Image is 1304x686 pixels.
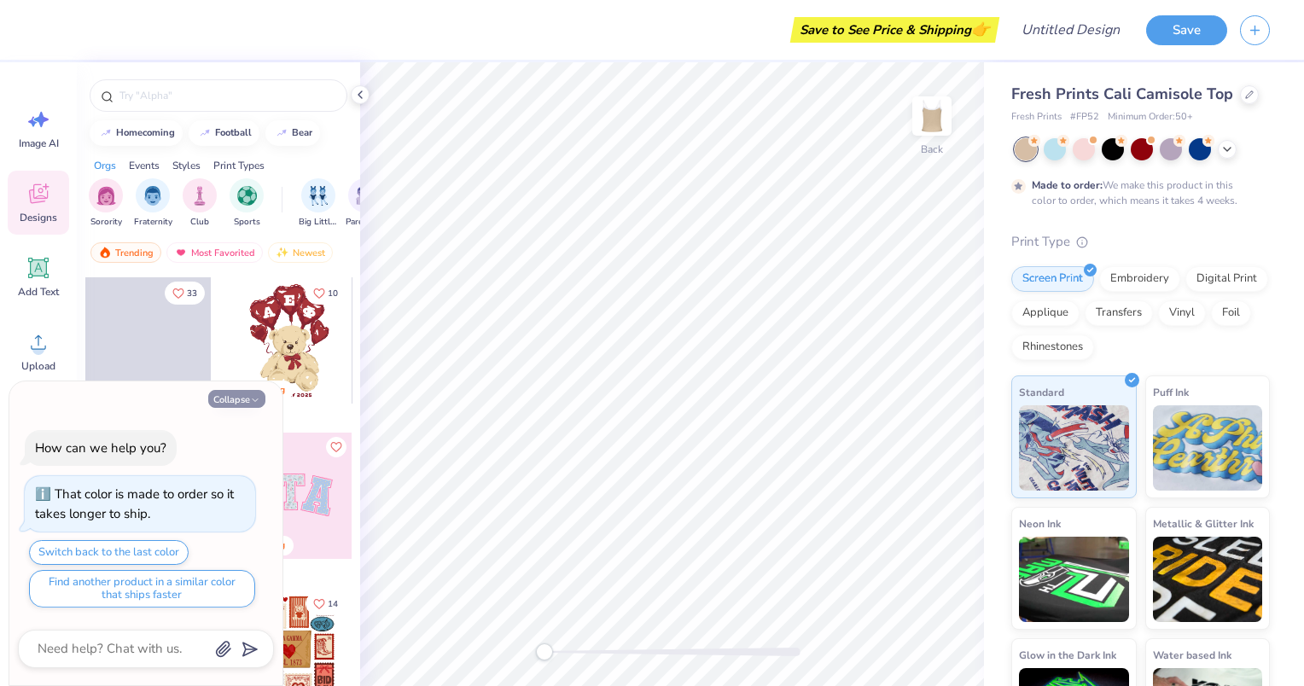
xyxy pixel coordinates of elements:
[1153,646,1231,664] span: Water based Ink
[1011,266,1094,292] div: Screen Print
[90,120,183,146] button: homecoming
[346,216,385,229] span: Parent's Weekend
[536,643,553,660] div: Accessibility label
[183,178,217,229] button: filter button
[118,87,336,104] input: Try "Alpha"
[1211,300,1251,326] div: Foil
[299,178,338,229] button: filter button
[234,216,260,229] span: Sports
[1011,84,1233,104] span: Fresh Prints Cali Camisole Top
[299,216,338,229] span: Big Little Reveal
[1099,266,1180,292] div: Embroidery
[1019,405,1129,491] img: Standard
[1032,177,1242,208] div: We make this product in this color to order, which means it takes 4 weeks.
[134,216,172,229] span: Fraternity
[98,247,112,259] img: trending.gif
[96,186,116,206] img: Sorority Image
[129,158,160,173] div: Events
[166,242,263,263] div: Most Favorited
[921,142,943,157] div: Back
[230,178,264,229] div: filter for Sports
[1070,110,1099,125] span: # FP52
[134,178,172,229] button: filter button
[1019,537,1129,622] img: Neon Ink
[346,178,385,229] button: filter button
[35,485,234,522] div: That color is made to order so it takes longer to ship.
[21,359,55,373] span: Upload
[29,570,255,608] button: Find another product in a similar color that ships faster
[29,540,189,565] button: Switch back to the last color
[1019,646,1116,664] span: Glow in the Dark Ink
[187,289,197,298] span: 33
[1185,266,1268,292] div: Digital Print
[134,178,172,229] div: filter for Fraternity
[971,19,990,39] span: 👉
[328,289,338,298] span: 10
[795,17,995,43] div: Save to See Price & Shipping
[1011,110,1062,125] span: Fresh Prints
[89,178,123,229] div: filter for Sorority
[1019,383,1064,401] span: Standard
[89,178,123,229] button: filter button
[1085,300,1153,326] div: Transfers
[328,600,338,608] span: 14
[215,128,252,137] div: football
[35,439,166,456] div: How can we help you?
[1153,514,1254,532] span: Metallic & Glitter Ink
[189,120,259,146] button: football
[18,285,59,299] span: Add Text
[275,128,288,138] img: trend_line.gif
[230,178,264,229] button: filter button
[299,178,338,229] div: filter for Big Little Reveal
[99,128,113,138] img: trend_line.gif
[1153,537,1263,622] img: Metallic & Glitter Ink
[90,216,122,229] span: Sorority
[143,186,162,206] img: Fraternity Image
[94,158,116,173] div: Orgs
[326,437,346,457] button: Like
[90,242,161,263] div: Trending
[172,158,201,173] div: Styles
[1153,383,1189,401] span: Puff Ink
[1019,514,1061,532] span: Neon Ink
[1008,13,1133,47] input: Untitled Design
[1153,405,1263,491] img: Puff Ink
[276,247,289,259] img: newest.gif
[306,282,346,305] button: Like
[1011,232,1270,252] div: Print Type
[190,186,209,206] img: Club Image
[213,158,265,173] div: Print Types
[174,247,188,259] img: most_fav.gif
[20,211,57,224] span: Designs
[356,186,375,206] img: Parent's Weekend Image
[116,128,175,137] div: homecoming
[1032,178,1103,192] strong: Made to order:
[190,216,209,229] span: Club
[198,128,212,138] img: trend_line.gif
[306,592,346,615] button: Like
[1108,110,1193,125] span: Minimum Order: 50 +
[237,186,257,206] img: Sports Image
[208,390,265,408] button: Collapse
[1158,300,1206,326] div: Vinyl
[292,128,312,137] div: bear
[268,242,333,263] div: Newest
[1011,334,1094,360] div: Rhinestones
[346,178,385,229] div: filter for Parent's Weekend
[309,186,328,206] img: Big Little Reveal Image
[1011,300,1080,326] div: Applique
[915,99,949,133] img: Back
[165,282,205,305] button: Like
[1146,15,1227,45] button: Save
[183,178,217,229] div: filter for Club
[265,120,320,146] button: bear
[19,137,59,150] span: Image AI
